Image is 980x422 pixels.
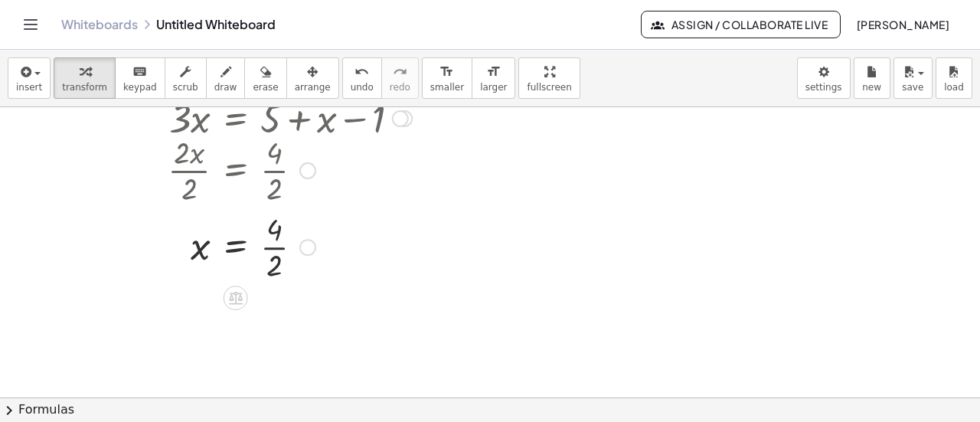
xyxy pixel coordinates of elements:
button: [PERSON_NAME] [844,11,962,38]
button: fullscreen [518,57,580,99]
span: [PERSON_NAME] [856,18,949,31]
span: insert [16,82,42,93]
span: transform [62,82,107,93]
span: arrange [295,82,331,93]
span: load [944,82,964,93]
span: Assign / Collaborate Live [654,18,828,31]
i: format_size [486,63,501,81]
button: redoredo [381,57,419,99]
button: insert [8,57,51,99]
button: save [893,57,933,99]
i: redo [393,63,407,81]
span: smaller [430,82,464,93]
button: transform [54,57,116,99]
button: format_sizesmaller [422,57,472,99]
span: keypad [123,82,157,93]
span: new [862,82,881,93]
button: arrange [286,57,339,99]
span: fullscreen [527,82,571,93]
a: Whiteboards [61,17,138,32]
span: undo [351,82,374,93]
button: keyboardkeypad [115,57,165,99]
div: Apply the same math to both sides of the equation [224,286,248,310]
button: format_sizelarger [472,57,515,99]
button: Assign / Collaborate Live [641,11,841,38]
span: scrub [173,82,198,93]
span: larger [480,82,507,93]
i: undo [354,63,369,81]
button: scrub [165,57,207,99]
button: draw [206,57,246,99]
button: settings [797,57,851,99]
button: load [936,57,972,99]
span: save [902,82,923,93]
button: Toggle navigation [18,12,43,37]
span: draw [214,82,237,93]
button: new [854,57,890,99]
span: erase [253,82,278,93]
span: settings [805,82,842,93]
i: keyboard [132,63,147,81]
i: format_size [439,63,454,81]
button: erase [244,57,286,99]
span: redo [390,82,410,93]
button: undoundo [342,57,382,99]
